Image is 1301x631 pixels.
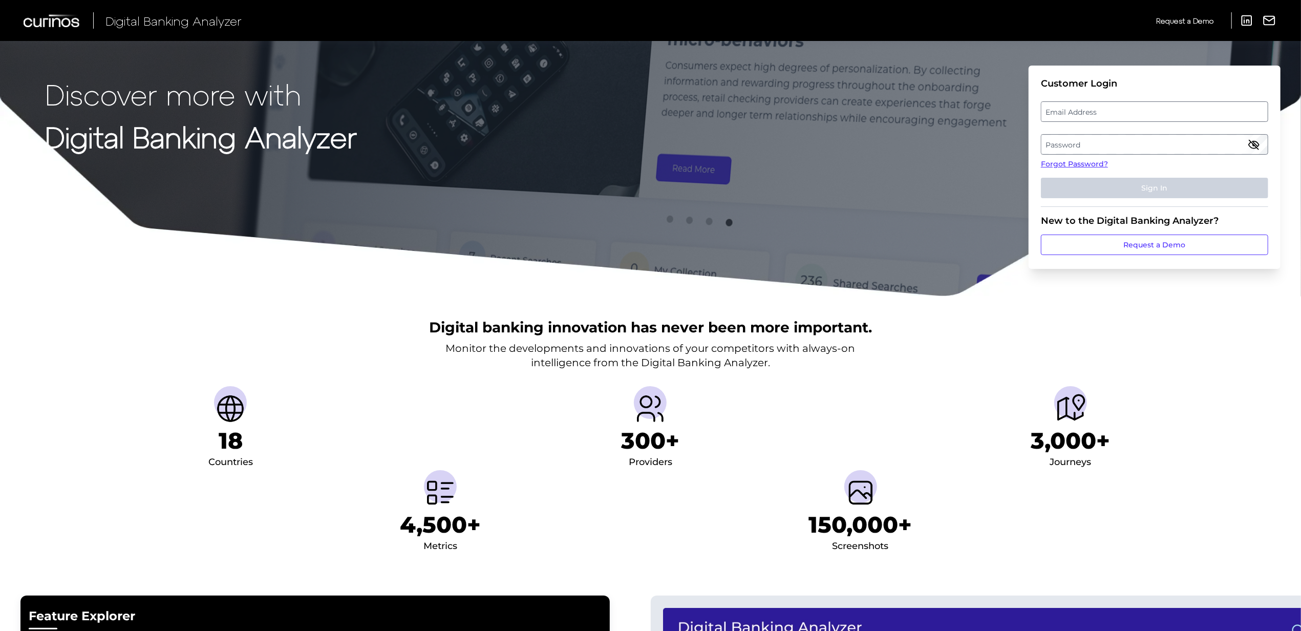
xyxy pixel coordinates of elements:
[629,454,672,471] div: Providers
[423,538,457,555] div: Metrics
[1041,135,1267,154] label: Password
[45,119,357,154] strong: Digital Banking Analyzer
[809,511,912,538] h1: 150,000+
[1031,427,1110,454] h1: 3,000+
[1041,235,1268,255] a: Request a Demo
[1041,159,1268,170] a: Forgot Password?
[1041,102,1267,121] label: Email Address
[621,427,679,454] h1: 300+
[24,14,81,27] img: Curinos
[45,78,357,110] p: Discover more with
[424,476,457,509] img: Metrics
[219,427,243,454] h1: 18
[1041,78,1268,89] div: Customer Login
[1054,392,1087,425] img: Journeys
[833,538,889,555] div: Screenshots
[1050,454,1091,471] div: Journeys
[429,318,872,337] h2: Digital banking innovation has never been more important.
[1156,16,1213,25] span: Request a Demo
[1041,178,1268,198] button: Sign In
[400,511,481,538] h1: 4,500+
[446,341,856,370] p: Monitor the developments and innovations of your competitors with always-on intelligence from the...
[1156,12,1213,29] a: Request a Demo
[1041,215,1268,226] div: New to the Digital Banking Analyzer?
[214,392,247,425] img: Countries
[29,608,602,625] h2: Feature Explorer
[208,454,253,471] div: Countries
[844,476,877,509] img: Screenshots
[634,392,667,425] img: Providers
[105,13,242,28] span: Digital Banking Analyzer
